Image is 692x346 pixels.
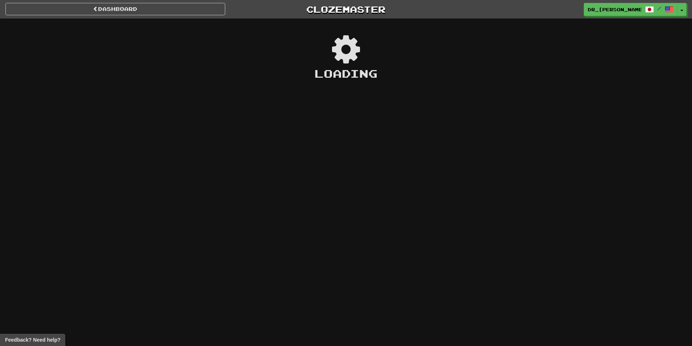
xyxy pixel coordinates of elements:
span: / [657,6,661,11]
a: Dashboard [5,3,225,15]
a: Clozemaster [236,3,456,16]
span: Open feedback widget [5,336,60,343]
a: Dr_[PERSON_NAME] / [584,3,677,16]
span: Dr_[PERSON_NAME] [588,6,642,13]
